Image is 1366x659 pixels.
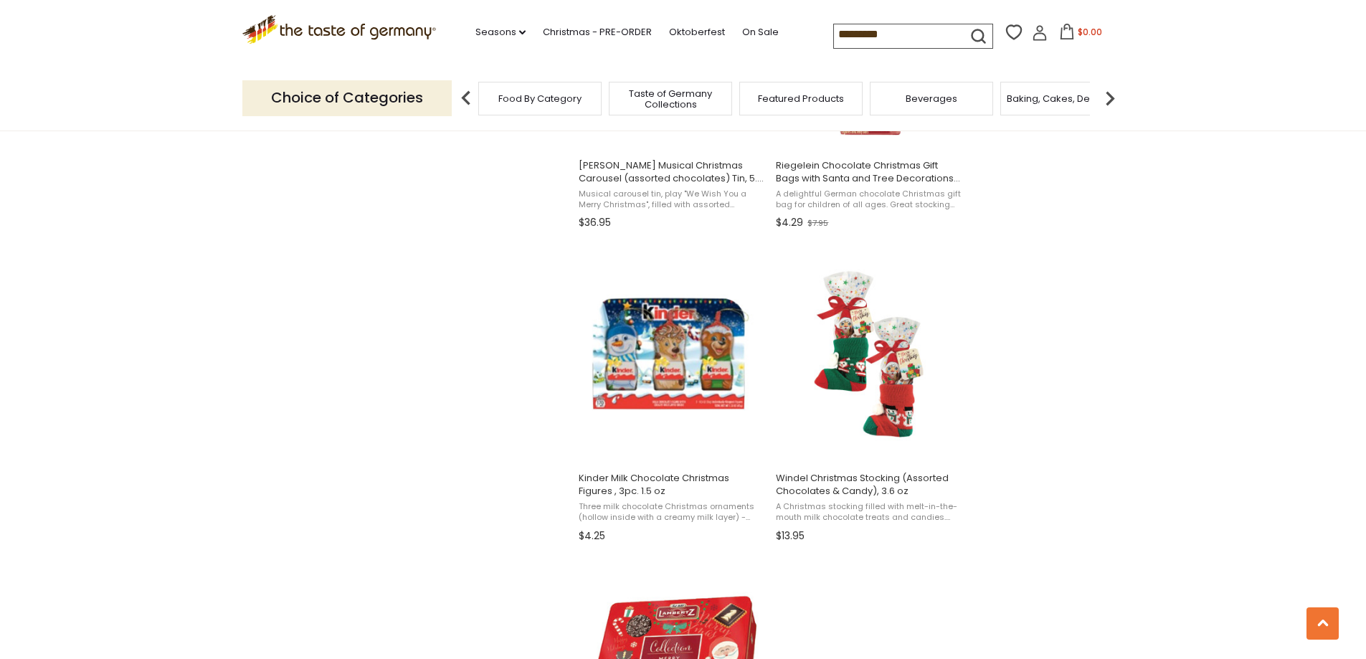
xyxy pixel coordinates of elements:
[579,215,611,230] span: $36.95
[579,189,764,211] span: Musical carousel tin, play "We Wish You a Merry Christmas", filled with assorted chocolates.
[475,24,526,40] a: Seasons
[577,259,767,449] img: Kinder Milk Chocolate Christmas Figures
[613,88,728,110] a: Taste of Germany Collections
[579,159,764,185] span: [PERSON_NAME] Musical Christmas Carousel (assorted chocolates) Tin, 5.3 oz
[776,501,962,523] span: A Christmas stocking filled with melt-in-the-mouth milk chocolate treats and candies. The stockin...
[498,93,582,104] a: Food By Category
[1078,26,1102,38] span: $0.00
[776,215,803,230] span: $4.29
[776,189,962,211] span: A delightful German chocolate Christmas gift bag for children of all ages. Great stocking stuffer...
[577,246,767,547] a: Kinder Milk Chocolate Christmas Figures , 3pc. 1.5 oz
[776,159,962,185] span: Riegelein Chocolate Christmas Gift Bags with Santa and Tree Decorations 7.93 oz.
[774,246,964,547] a: Windel Christmas Stocking (Assorted Chocolates & Candy), 3.6 oz
[1050,24,1111,45] button: $0.00
[774,259,964,449] img: Windel Christmas Stocking Assorted Chocolate & Figures
[1007,93,1118,104] a: Baking, Cakes, Desserts
[452,84,480,113] img: previous arrow
[776,472,962,498] span: Windel Christmas Stocking (Assorted Chocolates & Candy), 3.6 oz
[579,501,764,523] span: Three milk chocolate Christmas ornaments (hollow inside with a creamy milk layer) - snowman, rein...
[579,472,764,498] span: Kinder Milk Chocolate Christmas Figures , 3pc. 1.5 oz
[906,93,957,104] a: Beverages
[776,528,805,544] span: $13.95
[579,528,605,544] span: $4.25
[742,24,779,40] a: On Sale
[758,93,844,104] a: Featured Products
[242,80,452,115] p: Choice of Categories
[807,217,828,229] span: $7.95
[1096,84,1124,113] img: next arrow
[669,24,725,40] a: Oktoberfest
[543,24,652,40] a: Christmas - PRE-ORDER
